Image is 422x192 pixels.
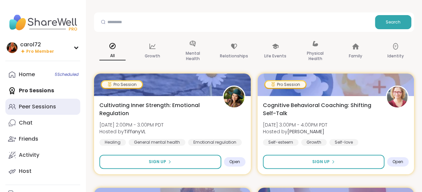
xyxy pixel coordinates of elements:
[102,81,142,88] div: Pro Session
[19,103,56,110] div: Peer Sessions
[229,159,240,164] span: Open
[129,139,185,146] div: General mental health
[5,163,80,179] a: Host
[19,167,32,175] div: Host
[5,99,80,115] a: Peer Sessions
[124,128,146,135] b: TiffanyVL
[99,128,163,135] span: Hosted by
[386,19,401,25] span: Search
[265,81,306,88] div: Pro Session
[387,52,404,60] p: Identity
[392,159,403,164] span: Open
[19,119,33,127] div: Chat
[329,139,358,146] div: Self-love
[263,122,327,128] span: [DATE] 3:00PM - 4:00PM PDT
[301,139,327,146] div: Growth
[99,139,126,146] div: Healing
[19,135,38,143] div: Friends
[263,155,385,169] button: Sign Up
[263,139,298,146] div: Self-esteem
[224,87,244,107] img: TiffanyVL
[264,52,286,60] p: Life Events
[287,128,324,135] b: [PERSON_NAME]
[19,71,35,78] div: Home
[302,49,328,63] p: Physical Health
[180,49,206,63] p: Mental Health
[188,139,242,146] div: Emotional regulation
[312,159,330,165] span: Sign Up
[263,101,379,117] span: Cognitive Behavioral Coaching: Shifting Self-Talk
[20,41,54,48] div: carol72
[220,52,248,60] p: Relationships
[349,52,362,60] p: Family
[99,101,215,117] span: Cultivating Inner Strength: Emotional Regulation
[149,159,166,165] span: Sign Up
[387,87,408,107] img: Fausta
[5,11,80,34] img: ShareWell Nav Logo
[7,42,17,53] img: carol72
[5,131,80,147] a: Friends
[99,122,163,128] span: [DATE] 2:00PM - 3:00PM PDT
[375,15,411,29] button: Search
[26,49,54,54] span: Pro Member
[55,72,79,77] span: 5 Scheduled
[145,52,160,60] p: Growth
[99,155,221,169] button: Sign Up
[5,66,80,83] a: Home5Scheduled
[19,151,39,159] div: Activity
[5,147,80,163] a: Activity
[5,115,80,131] a: Chat
[99,52,126,60] p: All
[263,128,327,135] span: Hosted by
